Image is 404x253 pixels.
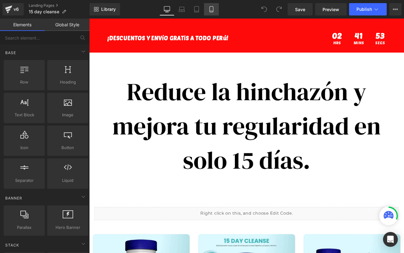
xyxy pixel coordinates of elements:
button: Publish [349,3,387,15]
span: Button [49,144,86,151]
span: Save [295,6,305,13]
a: Tablet [189,3,204,15]
span: Segs [339,26,351,31]
span: Stack [5,242,20,248]
span: Publish [356,7,372,12]
button: Redo [273,3,285,15]
div: Open Intercom Messenger [383,232,398,247]
a: Landing Pages [29,3,90,8]
div: v6 [12,5,20,13]
span: Text Block [6,112,43,118]
span: Hero Banner [49,224,86,231]
span: Separator [6,177,43,184]
a: New Library [90,3,120,15]
span: Liquid [49,177,86,184]
button: Undo [258,3,270,15]
a: Mobile [204,3,219,15]
span: 15 day cleanse [29,9,59,14]
span: Row [6,79,43,85]
span: Heading [49,79,86,85]
a: Preview [315,3,347,15]
span: Library [101,6,116,12]
a: Global Style [45,19,90,31]
span: 02 [288,15,300,26]
span: 53 [339,15,351,26]
span: Hrs [288,26,300,31]
span: Image [49,112,86,118]
span: Icon [6,144,43,151]
span: Banner [5,195,23,201]
span: 41 [314,15,326,26]
button: More [389,3,402,15]
span: Mins [314,26,326,31]
a: Laptop [174,3,189,15]
span: Preview [323,6,339,13]
a: v6 [2,3,24,15]
span: Parallax [6,224,43,231]
span: Base [5,50,17,56]
a: Desktop [160,3,174,15]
